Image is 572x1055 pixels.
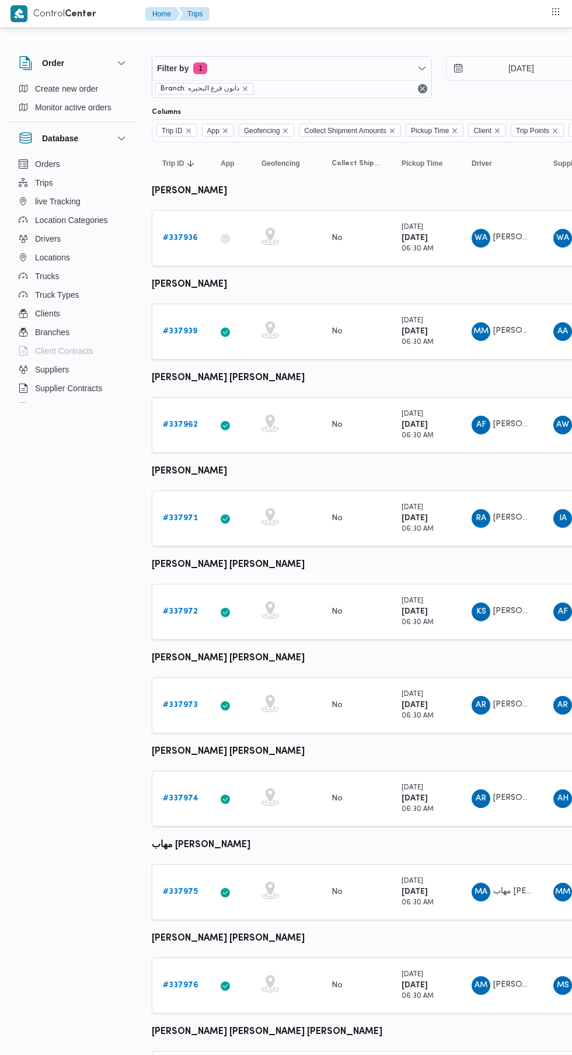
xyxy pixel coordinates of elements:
[402,504,423,511] small: [DATE]
[473,322,489,341] span: MM
[472,603,490,621] div: Khald Sadiq Abadalihafz Ahmad Aodh
[14,192,133,211] button: live Tracking
[152,841,250,849] b: مهاب [PERSON_NAME]
[472,789,490,808] div: Abadaljlail Rad Muhammad Abadalsalhain
[402,514,428,522] b: [DATE]
[35,250,70,264] span: Locations
[332,326,343,337] div: No
[19,56,128,70] button: Order
[402,785,423,791] small: [DATE]
[553,976,572,995] div: Muhammad Saaid Abadalsmd Aljmsai
[178,7,210,21] button: Trips
[152,560,305,569] b: [PERSON_NAME] [PERSON_NAME]
[14,342,133,360] button: Client Contracts
[9,79,138,121] div: Order
[35,325,69,339] span: Branches
[332,980,343,991] div: No
[158,154,204,173] button: Trip IDSorted in descending order
[493,514,560,521] span: [PERSON_NAME]
[14,98,133,117] button: Monitor active orders
[332,887,343,897] div: No
[472,509,490,528] div: Rajab Abadalamunam Bsaioni Shaban
[185,127,192,134] button: Remove Trip ID from selection in this group
[186,159,196,168] svg: Sorted in descending order
[493,327,560,335] span: [PERSON_NAME]
[558,603,568,621] span: AF
[163,511,198,525] a: #337971
[163,328,197,335] b: # 337939
[152,1028,382,1036] b: [PERSON_NAME] [PERSON_NAME] [PERSON_NAME]
[402,608,428,615] b: [DATE]
[511,124,564,137] span: Trip Points
[152,107,181,117] label: Columns
[221,159,234,168] span: App
[411,124,449,137] span: Pickup Time
[472,322,490,341] div: Muhammad Mahmood Alsaid Azam
[494,127,501,134] button: Remove Client from selection in this group
[161,83,239,94] span: Branch: دانون فرع البحيره
[14,173,133,192] button: Trips
[555,883,570,901] span: MM
[42,56,64,70] h3: Order
[35,176,53,190] span: Trips
[332,793,343,804] div: No
[35,400,64,414] span: Devices
[451,127,458,134] button: Remove Pickup Time from selection in this group
[163,698,198,712] a: #337973
[152,187,227,196] b: [PERSON_NAME]
[553,696,572,715] div: Amaro Rajab Abadalamunam Muhammad Alshrqaoi
[261,159,300,168] span: Geofencing
[163,231,198,245] a: #337936
[493,234,560,241] span: [PERSON_NAME]
[553,509,572,528] div: Isalam Aataiah Jab Allah Muhammad
[152,467,227,476] b: [PERSON_NAME]
[163,514,198,522] b: # 337971
[152,280,227,289] b: [PERSON_NAME]
[332,607,343,617] div: No
[163,888,198,896] b: # 337975
[402,972,423,978] small: [DATE]
[476,696,486,715] span: AR
[402,888,428,896] b: [DATE]
[14,398,133,416] button: Devices
[193,62,207,74] span: 1 active filters
[557,789,568,808] span: AH
[559,509,567,528] span: IA
[14,155,133,173] button: Orders
[553,416,572,434] div: Amaro Whaid Aataiah Jab Allah
[156,124,197,137] span: Trip ID
[35,157,60,171] span: Orders
[476,509,486,528] span: RA
[239,124,294,137] span: Geofencing
[402,981,428,989] b: [DATE]
[402,993,434,1000] small: 06:30 AM
[163,608,198,615] b: # 337972
[14,248,133,267] button: Locations
[402,246,434,252] small: 06:30 AM
[402,806,434,813] small: 06:30 AM
[472,696,490,715] div: Amaro Rajab Abadalamunam Muhammad Alshrqaoi
[402,598,423,604] small: [DATE]
[402,795,428,802] b: [DATE]
[244,124,280,137] span: Geofencing
[35,100,111,114] span: Monitor active orders
[14,79,133,98] button: Create new order
[152,747,305,756] b: [PERSON_NAME] [PERSON_NAME]
[467,154,537,173] button: Driver
[163,885,198,899] a: #337975
[389,127,396,134] button: Remove Collect Shipment Amounts from selection in this group
[14,360,133,379] button: Suppliers
[475,883,487,901] span: MA
[475,976,487,995] span: AM
[475,229,487,248] span: WA
[402,701,428,709] b: [DATE]
[516,124,549,137] span: Trip Points
[552,127,559,134] button: Remove Trip Points from selection in this group
[332,159,381,168] span: Collect Shipment Amounts
[42,131,78,145] h3: Database
[35,344,93,358] span: Client Contracts
[163,421,198,429] b: # 337962
[332,233,343,243] div: No
[145,7,180,21] button: Home
[152,374,305,382] b: [PERSON_NAME] [PERSON_NAME]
